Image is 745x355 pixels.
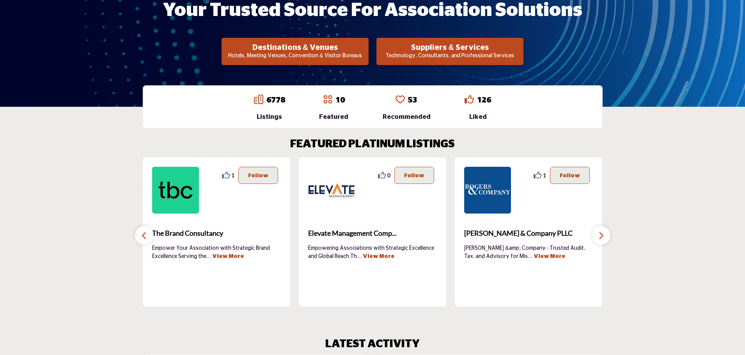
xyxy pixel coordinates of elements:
button: Suppliers & Services Technology, Consultants, and Professional Services [376,38,523,65]
a: 10 [335,96,345,104]
span: 1 [231,171,234,179]
span: 0 [387,171,390,179]
button: Follow [550,167,590,184]
p: Follow [248,171,268,180]
button: Follow [238,167,278,184]
h2: Destinations & Venues [224,43,366,52]
button: Follow [394,167,434,184]
h2: LATEST ACTIVITY [325,338,420,351]
div: Liked [465,112,491,122]
b: Rogers & Company PLLC [464,223,593,244]
p: Empower Your Association with Strategic Brand Excellence Serving the [152,244,281,260]
a: 126 [477,96,491,104]
img: Elevate Management Company [308,167,355,214]
a: 53 [408,96,417,104]
b: Elevate Management Company [308,223,437,244]
a: View More [363,254,394,259]
p: Follow [404,171,424,180]
i: Go to Liked [465,95,474,104]
button: Destinations & Venues Hotels, Meeting Venues, Convention & Visitor Bureaus [222,38,369,65]
span: The Brand Consultancy [152,228,281,238]
p: Technology, Consultants, and Professional Services [379,52,521,60]
span: Elevate Management Comp... [308,228,437,238]
span: ... [206,254,211,259]
div: Featured [319,112,348,122]
p: Empowering Associations with Strategic Excellence and Global Reach Th [308,244,437,260]
span: [PERSON_NAME] & Company PLLC [464,228,593,238]
h2: FEATURED PLATINUM LISTINGS [290,138,455,151]
img: Rogers & Company PLLC [464,167,511,214]
span: ... [528,254,532,259]
p: [PERSON_NAME] &amp; Company - Trusted Audit, Tax, and Advisory for Mis [464,244,593,260]
a: [PERSON_NAME] & Company PLLC [464,223,593,244]
a: Go to Recommended [396,95,405,106]
a: The Brand Consultancy [152,223,281,244]
span: 1 [543,171,546,179]
span: ... [357,254,362,259]
h2: Suppliers & Services [379,43,521,52]
a: View More [534,254,565,259]
a: Elevate Management Comp... [308,223,437,244]
a: Go to Featured [323,95,332,106]
div: Listings [254,112,285,122]
p: Hotels, Meeting Venues, Convention & Visitor Bureaus [224,52,366,60]
img: The Brand Consultancy [152,167,199,214]
a: View More [212,254,244,259]
a: 6778 [266,96,285,104]
div: Recommended [383,112,431,122]
p: Follow [560,171,580,180]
